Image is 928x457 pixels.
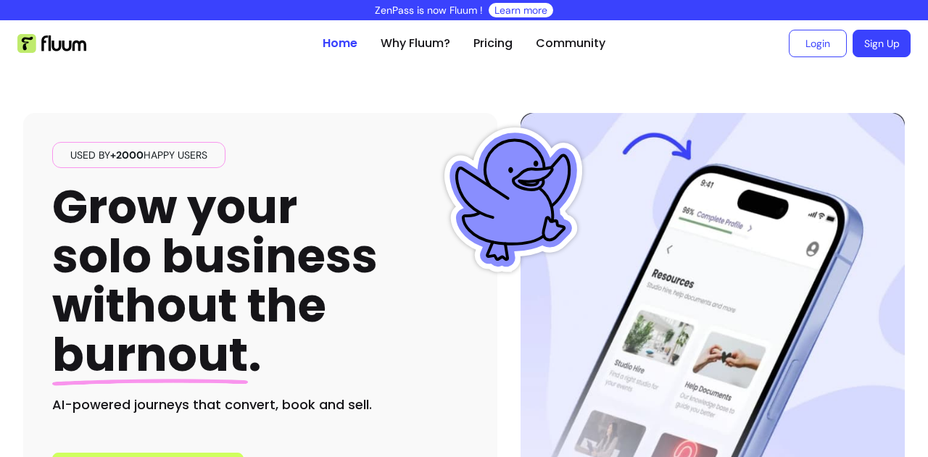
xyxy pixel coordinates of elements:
a: Login [789,30,847,57]
h2: AI-powered journeys that convert, book and sell. [52,395,468,415]
h1: Grow your solo business without the . [52,183,378,380]
a: Why Fluum? [381,35,450,52]
p: ZenPass is now Fluum ! [375,3,483,17]
img: Fluum Logo [17,34,86,53]
span: +2000 [110,148,144,162]
a: Sign Up [853,30,911,57]
span: Used by happy users [65,148,213,162]
a: Community [536,35,605,52]
span: burnout [52,322,248,387]
a: Pricing [473,35,513,52]
a: Learn more [494,3,547,17]
a: Home [323,35,357,52]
